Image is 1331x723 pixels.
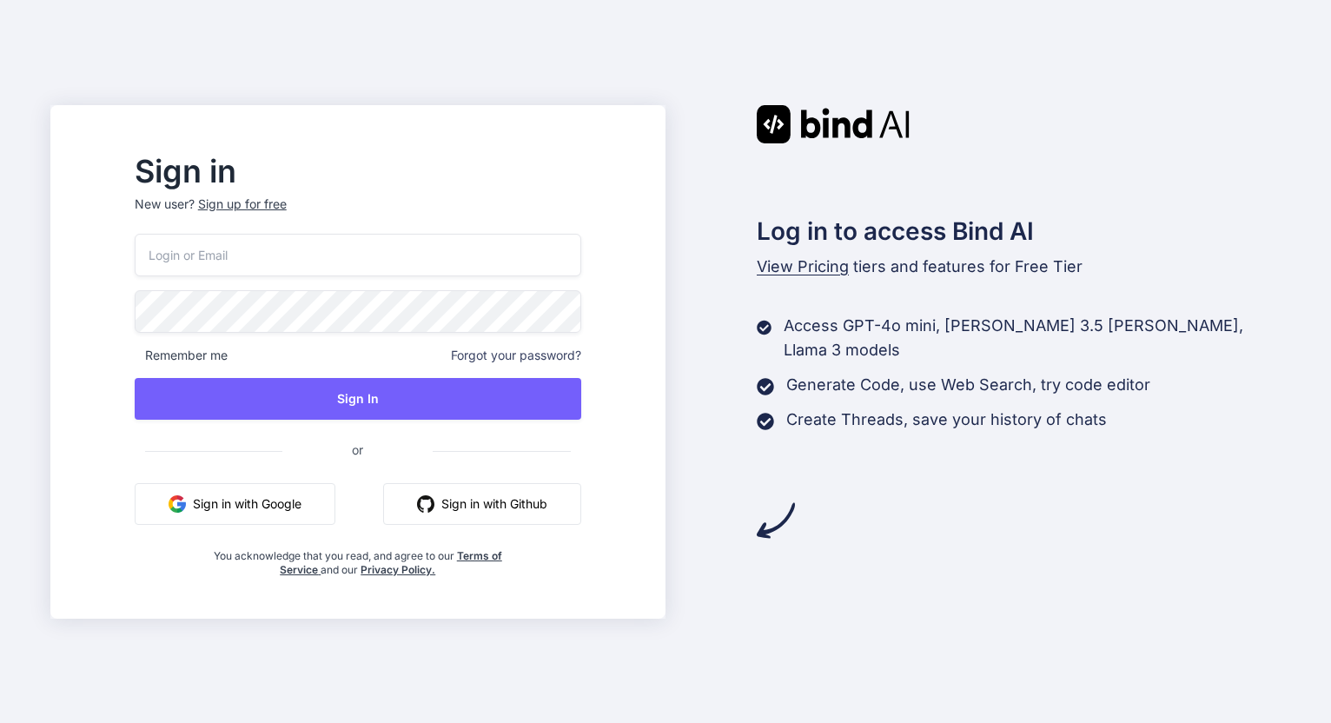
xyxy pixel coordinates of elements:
[417,495,434,513] img: github
[786,373,1150,397] p: Generate Code, use Web Search, try code editor
[198,196,287,213] div: Sign up for free
[786,408,1107,432] p: Create Threads, save your history of chats
[135,234,581,276] input: Login or Email
[135,483,335,525] button: Sign in with Google
[135,347,228,364] span: Remember me
[280,549,502,576] a: Terms of Service
[757,105,910,143] img: Bind AI logo
[209,539,507,577] div: You acknowledge that you read, and agree to our and our
[282,428,433,471] span: or
[361,563,435,576] a: Privacy Policy.
[135,378,581,420] button: Sign In
[451,347,581,364] span: Forgot your password?
[135,196,581,234] p: New user?
[135,157,581,185] h2: Sign in
[169,495,186,513] img: google
[757,213,1281,249] h2: Log in to access Bind AI
[757,257,849,275] span: View Pricing
[757,255,1281,279] p: tiers and features for Free Tier
[383,483,581,525] button: Sign in with Github
[757,501,795,540] img: arrow
[784,314,1281,362] p: Access GPT-4o mini, [PERSON_NAME] 3.5 [PERSON_NAME], Llama 3 models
